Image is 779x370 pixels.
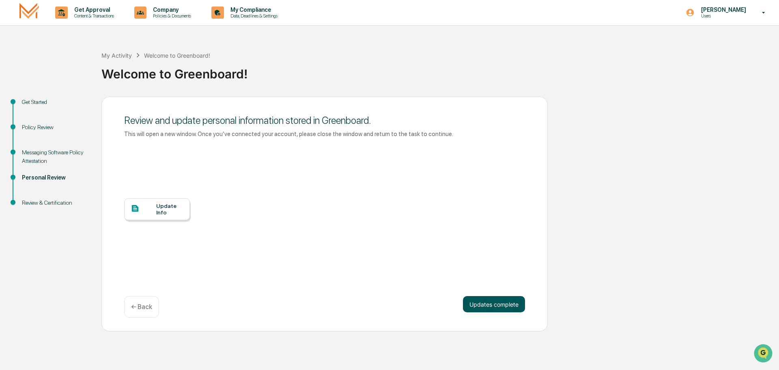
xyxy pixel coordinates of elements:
[138,65,148,74] button: Start new chat
[59,103,65,110] div: 🗄️
[695,6,750,13] p: [PERSON_NAME]
[68,13,118,19] p: Content & Transactions
[8,62,23,77] img: 1746055101610-c473b297-6a78-478c-a979-82029cc54cd1
[8,119,15,125] div: 🔎
[753,343,775,365] iframe: Open customer support
[22,199,88,207] div: Review & Certification
[224,6,282,13] p: My Compliance
[22,173,88,182] div: Personal Review
[146,13,195,19] p: Policies & Documents
[28,62,133,70] div: Start new chat
[101,52,132,59] div: My Activity
[81,138,98,144] span: Pylon
[22,98,88,106] div: Get Started
[19,3,39,22] img: logo
[8,103,15,110] div: 🖐️
[156,203,183,216] div: Update Info
[16,118,51,126] span: Data Lookup
[124,115,525,126] div: Review and update personal information stored in Greenboard.
[57,137,98,144] a: Powered byPylon
[695,13,750,19] p: Users
[5,99,56,114] a: 🖐️Preclearance
[224,13,282,19] p: Data, Deadlines & Settings
[67,102,101,110] span: Attestations
[144,52,210,59] div: Welcome to Greenboard!
[68,6,118,13] p: Get Approval
[28,70,103,77] div: We're available if you need us!
[463,296,525,312] button: Updates complete
[101,60,775,81] div: Welcome to Greenboard!
[146,6,195,13] p: Company
[16,102,52,110] span: Preclearance
[8,17,148,30] p: How can we help?
[131,303,152,311] p: ← Back
[22,123,88,132] div: Policy Review
[124,130,525,137] div: This will open a new window. Once you’ve connected your account, please close the window and retu...
[22,148,88,165] div: Messaging Software Policy Attestation
[5,115,54,129] a: 🔎Data Lookup
[56,99,104,114] a: 🗄️Attestations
